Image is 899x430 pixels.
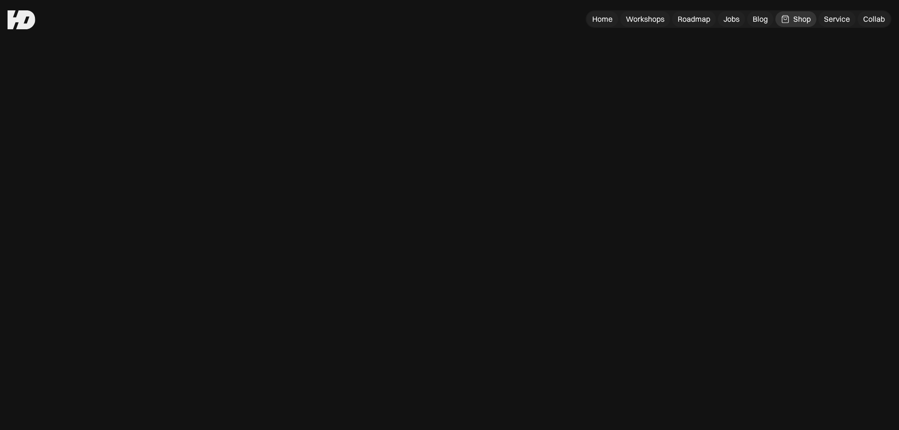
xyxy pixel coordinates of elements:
div: Shop [793,14,811,24]
a: Roadmap [672,11,716,27]
div: Home [592,14,613,24]
a: Jobs [718,11,745,27]
a: Workshops [620,11,670,27]
a: Home [587,11,618,27]
a: Collab [857,11,891,27]
a: Blog [747,11,773,27]
a: Shop [775,11,816,27]
div: Blog [753,14,768,24]
div: Roadmap [678,14,710,24]
div: Service [824,14,850,24]
div: Workshops [626,14,664,24]
div: Jobs [723,14,739,24]
a: Service [818,11,856,27]
div: Collab [863,14,885,24]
